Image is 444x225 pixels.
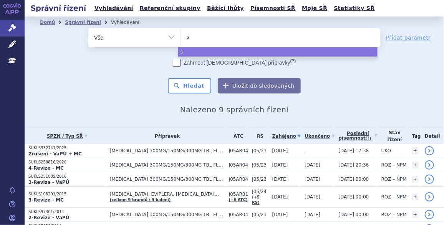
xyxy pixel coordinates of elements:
[28,160,106,165] p: SUKLS258816/2020
[252,189,268,194] span: J05/24
[381,162,407,168] span: ROZ – NPM
[305,212,320,217] span: [DATE]
[229,177,249,182] span: J05AR04
[331,3,377,13] a: Statistiky SŘ
[408,128,421,144] th: Tag
[252,195,260,205] a: (+5 RS)
[28,192,106,197] p: SUKLS108291/2015
[272,162,288,168] span: [DATE]
[252,212,268,217] span: J05/23
[205,3,246,13] a: Běžící lhůty
[110,162,225,168] span: [MEDICAL_DATA] 300MG/150MG/300MG TBL FLM 60 I
[178,47,378,57] li: s
[339,194,369,200] span: [DATE] 00:00
[92,3,136,13] a: Vyhledávání
[378,128,408,144] th: Stav řízení
[339,128,378,144] a: Poslednípísemnost(?)
[425,146,434,155] a: detail
[110,148,225,153] span: [MEDICAL_DATA] 300MG/150MG/300MG TBL FLM 60 I
[272,131,301,142] a: Zahájeno
[110,192,225,197] span: [MEDICAL_DATA], EVIPLERA, [MEDICAL_DATA]…
[229,198,248,202] a: (+6 ATC)
[412,162,419,168] a: +
[412,193,419,200] a: +
[248,3,298,13] a: Písemnosti SŘ
[412,211,419,218] a: +
[229,212,249,217] span: J05AR04
[110,212,225,217] span: [MEDICAL_DATA] 300MG/150MG/300MG TBL FLM 60 I
[28,174,106,179] p: SUKLS251889/2016
[25,3,92,13] h2: Správní řízení
[381,148,391,153] span: UKO
[106,128,225,144] th: Přípravek
[425,210,434,219] a: detail
[272,194,288,200] span: [DATE]
[412,147,419,154] a: +
[412,176,419,183] a: +
[252,177,268,182] span: J05/23
[381,194,407,200] span: ROZ – NPM
[28,197,64,203] strong: 3-Revize - MC
[425,160,434,170] a: detail
[305,162,320,168] span: [DATE]
[28,145,106,151] p: SUKLS332741/2025
[229,192,249,197] span: J05AR01
[305,177,320,182] span: [DATE]
[28,215,69,220] strong: 2-Revize - VaPÚ
[339,162,369,168] span: [DATE] 20:36
[305,148,306,153] span: -
[248,128,268,144] th: RS
[110,198,171,202] a: (celkem 9 brandů / 9 balení)
[28,180,69,185] strong: 3-Revize - VaPÚ
[272,177,288,182] span: [DATE]
[28,151,82,157] strong: Zrušení - VaPÚ + MC
[339,212,369,217] span: [DATE] 00:00
[40,20,55,25] a: Domů
[339,148,369,153] span: [DATE] 17:38
[28,131,106,142] a: SPZN / Typ SŘ
[381,177,407,182] span: ROZ – NPM
[28,209,106,215] p: SUKLS97301/2014
[272,212,288,217] span: [DATE]
[65,20,101,25] a: Správní řízení
[229,162,249,168] span: J05AR04
[138,3,203,13] a: Referenční skupiny
[110,177,225,182] span: [MEDICAL_DATA] 300MG/150MG/300MG TBL FLM 60 I
[225,128,249,144] th: ATC
[111,17,149,28] li: Vyhledávání
[252,162,268,168] span: J05/23
[305,131,335,142] a: Ukončeno
[229,148,249,153] span: J05AR04
[180,105,288,114] span: Nalezeno 9 správních řízení
[421,128,444,144] th: Detail
[173,59,296,67] label: Zahrnout [DEMOGRAPHIC_DATA] přípravky
[381,212,407,217] span: ROZ – NPM
[305,194,320,200] span: [DATE]
[168,78,211,93] button: Hledat
[339,177,369,182] span: [DATE] 00:00
[366,136,371,141] abbr: (?)
[28,165,64,171] strong: 4-Revize - MC
[252,148,268,153] span: J05/23
[425,175,434,184] a: detail
[272,148,288,153] span: [DATE]
[386,34,431,42] a: Přidat parametr
[218,78,301,93] button: Uložit do sledovaných
[300,3,330,13] a: Moje SŘ
[290,58,296,63] abbr: (?)
[425,192,434,202] a: detail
